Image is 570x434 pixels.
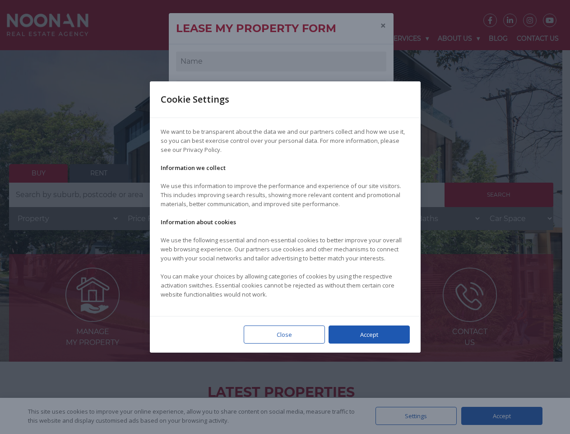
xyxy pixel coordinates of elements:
strong: Information we collect [161,164,226,172]
p: You can make your choices by allowing categories of cookies by using the respective activation sw... [161,272,410,299]
strong: Information about cookies [161,218,236,226]
p: We want to be transparent about the data we and our partners collect and how we use it, so you ca... [161,127,410,154]
div: Cookie Settings [161,81,240,118]
div: Close [244,325,325,344]
p: We use the following essential and non-essential cookies to better improve your overall web brows... [161,236,410,263]
p: We use this information to improve the performance and experience of our site visitors. This incl... [161,181,410,208]
div: Accept [329,325,410,344]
